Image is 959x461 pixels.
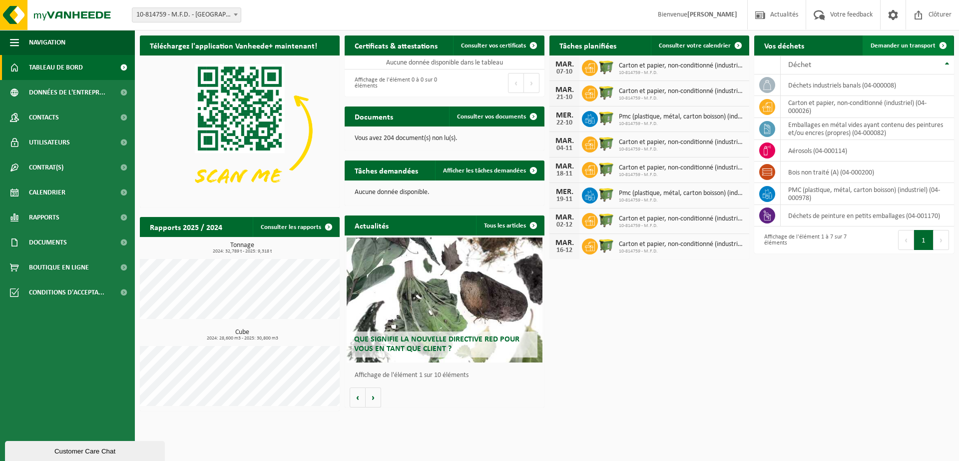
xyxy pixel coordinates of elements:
[132,7,241,22] span: 10-814759 - M.F.D. - CARNIÈRES
[619,138,744,146] span: Carton et papier, non-conditionné (industriel)
[145,249,340,254] span: 2024: 32,789 t - 2025: 9,318 t
[863,35,953,55] a: Demander un transport
[29,255,89,280] span: Boutique en ligne
[554,196,574,203] div: 19-11
[619,240,744,248] span: Carton et papier, non-conditionné (industriel)
[461,42,526,49] span: Consulter vos certificats
[781,205,954,226] td: déchets de peinture en petits emballages (04-001170)
[781,183,954,205] td: PMC (plastique, métal, carton boisson) (industriel) (04-000978)
[345,35,448,55] h2: Certificats & attestations
[619,95,744,101] span: 10-814759 - M.F.D.
[29,180,65,205] span: Calendrier
[457,113,526,120] span: Consulter vos documents
[554,111,574,119] div: MER.
[347,237,542,362] a: Que signifie la nouvelle directive RED pour vous en tant que client ?
[554,94,574,101] div: 21-10
[345,55,544,69] td: Aucune donnée disponible dans le tableau
[29,155,63,180] span: Contrat(s)
[355,372,539,379] p: Affichage de l'élément 1 sur 10 éléments
[781,96,954,118] td: carton et papier, non-conditionné (industriel) (04-000026)
[598,84,615,101] img: WB-1100-HPE-GN-50
[619,121,744,127] span: 10-814759 - M.F.D.
[598,211,615,228] img: WB-1100-HPE-GN-50
[29,130,70,155] span: Utilisateurs
[524,73,539,93] button: Next
[29,80,105,105] span: Données de l'entrepr...
[145,329,340,341] h3: Cube
[508,73,524,93] button: Previous
[619,70,744,76] span: 10-814759 - M.F.D.
[253,217,339,237] a: Consulter les rapports
[619,87,744,95] span: Carton et papier, non-conditionné (industriel)
[781,118,954,140] td: emballages en métal vides ayant contenu des peintures et/ou encres (propres) (04-000082)
[619,113,744,121] span: Pmc (plastique, métal, carton boisson) (industriel)
[354,335,519,353] span: Que signifie la nouvelle directive RED pour vous en tant que client ?
[554,137,574,145] div: MAR.
[345,215,399,235] h2: Actualités
[781,161,954,183] td: bois non traité (A) (04-000200)
[619,189,744,197] span: Pmc (plastique, métal, carton boisson) (industriel)
[554,213,574,221] div: MAR.
[132,8,241,22] span: 10-814759 - M.F.D. - CARNIÈRES
[781,74,954,96] td: déchets industriels banals (04-000008)
[355,135,534,142] p: Vous avez 204 document(s) non lu(s).
[934,230,949,250] button: Next
[554,68,574,75] div: 07-10
[598,135,615,152] img: WB-1100-HPE-GN-50
[29,205,59,230] span: Rapports
[619,146,744,152] span: 10-814759 - M.F.D.
[619,172,744,178] span: 10-814759 - M.F.D.
[554,60,574,68] div: MAR.
[140,35,327,55] h2: Téléchargez l'application Vanheede+ maintenant!
[898,230,914,250] button: Previous
[554,221,574,228] div: 02-12
[651,35,748,55] a: Consulter votre calendrier
[549,35,626,55] h2: Tâches planifiées
[554,162,574,170] div: MAR.
[29,105,59,130] span: Contacts
[554,119,574,126] div: 22-10
[435,160,543,180] a: Afficher les tâches demandées
[781,140,954,161] td: aérosols (04-000114)
[659,42,731,49] span: Consulter votre calendrier
[29,280,104,305] span: Conditions d'accepta...
[554,170,574,177] div: 18-11
[443,167,526,174] span: Afficher les tâches demandées
[145,242,340,254] h3: Tonnage
[345,106,403,126] h2: Documents
[554,247,574,254] div: 16-12
[355,189,534,196] p: Aucune donnée disponible.
[619,197,744,203] span: 10-814759 - M.F.D.
[687,11,737,18] strong: [PERSON_NAME]
[140,217,232,236] h2: Rapports 2025 / 2024
[366,387,381,407] button: Volgende
[554,145,574,152] div: 04-11
[554,239,574,247] div: MAR.
[554,86,574,94] div: MAR.
[29,55,83,80] span: Tableau de bord
[449,106,543,126] a: Consulter vos documents
[598,109,615,126] img: WB-1100-HPE-GN-50
[619,62,744,70] span: Carton et papier, non-conditionné (industriel)
[145,336,340,341] span: 2024: 28,600 m3 - 2025: 30,800 m3
[598,186,615,203] img: WB-1100-HPE-GN-50
[759,229,849,251] div: Affichage de l'élément 1 à 7 sur 7 éléments
[871,42,936,49] span: Demander un transport
[140,55,340,205] img: Download de VHEPlus App
[350,72,440,94] div: Affichage de l'élément 0 à 0 sur 0 éléments
[29,30,65,55] span: Navigation
[619,215,744,223] span: Carton et papier, non-conditionné (industriel)
[5,439,167,461] iframe: chat widget
[619,164,744,172] span: Carton et papier, non-conditionné (industriel)
[598,160,615,177] img: WB-1100-HPE-GN-50
[914,230,934,250] button: 1
[345,160,428,180] h2: Tâches demandées
[453,35,543,55] a: Consulter vos certificats
[619,248,744,254] span: 10-814759 - M.F.D.
[598,58,615,75] img: WB-1100-HPE-GN-50
[619,223,744,229] span: 10-814759 - M.F.D.
[29,230,67,255] span: Documents
[476,215,543,235] a: Tous les articles
[554,188,574,196] div: MER.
